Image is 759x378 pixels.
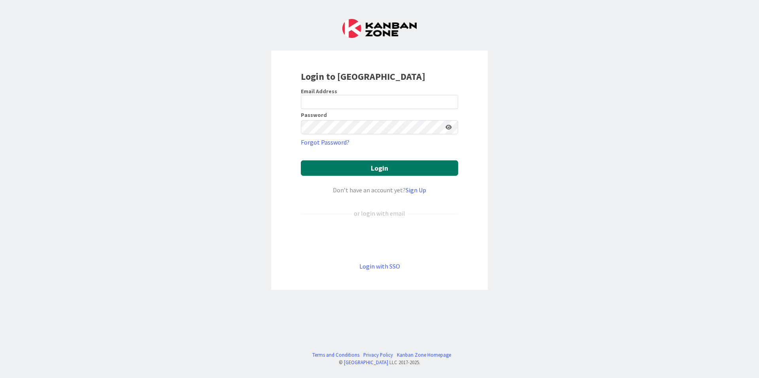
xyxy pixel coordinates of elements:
a: Privacy Policy [363,351,393,359]
label: Password [301,112,327,118]
a: Kanban Zone Homepage [397,351,451,359]
button: Login [301,160,458,176]
iframe: Sign in with Google Button [297,231,462,248]
a: Terms and Conditions [312,351,359,359]
a: Forgot Password? [301,137,349,147]
img: Kanban Zone [342,19,417,38]
div: or login with email [352,209,407,218]
b: Login to [GEOGRAPHIC_DATA] [301,70,425,83]
div: Don’t have an account yet? [301,185,458,195]
div: © LLC 2017- 2025 . [308,359,451,366]
a: Login with SSO [359,262,400,270]
label: Email Address [301,88,337,95]
a: Sign Up [406,186,426,194]
a: [GEOGRAPHIC_DATA] [344,359,388,365]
